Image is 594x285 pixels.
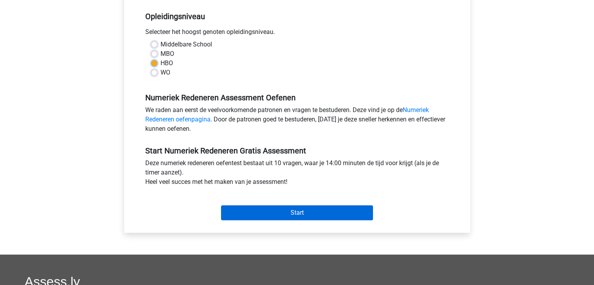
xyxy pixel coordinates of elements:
a: Numeriek Redeneren oefenpagina [145,106,429,123]
input: Start [221,205,373,220]
label: MBO [161,49,174,59]
div: Deze numeriek redeneren oefentest bestaat uit 10 vragen, waar je 14:00 minuten de tijd voor krijg... [139,159,455,190]
div: We raden aan eerst de veelvoorkomende patronen en vragen te bestuderen. Deze vind je op de . Door... [139,105,455,137]
label: WO [161,68,170,77]
h5: Numeriek Redeneren Assessment Oefenen [145,93,449,102]
h5: Start Numeriek Redeneren Gratis Assessment [145,146,449,155]
div: Selecteer het hoogst genoten opleidingsniveau. [139,27,455,40]
label: HBO [161,59,173,68]
h5: Opleidingsniveau [145,9,449,24]
label: Middelbare School [161,40,212,49]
